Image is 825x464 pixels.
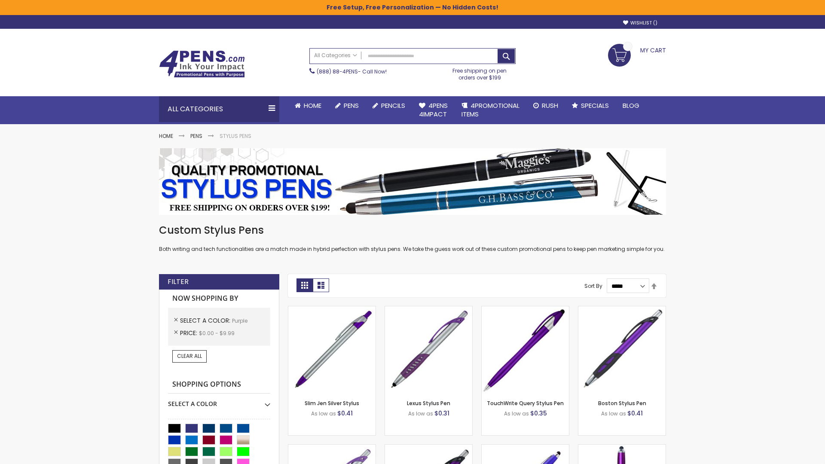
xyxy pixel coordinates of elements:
a: Rush [526,96,565,115]
a: All Categories [310,49,361,63]
a: Sierra Stylus Twist Pen-Purple [482,444,569,452]
strong: Stylus Pens [220,132,251,140]
span: 4PROMOTIONAL ITEMS [461,101,519,119]
a: Boston Stylus Pen-Purple [578,306,666,313]
a: TouchWrite Command Stylus Pen-Purple [578,444,666,452]
span: Specials [581,101,609,110]
span: As low as [408,410,433,417]
a: Clear All [172,350,207,362]
a: (888) 88-4PENS [317,68,358,75]
span: Purple [232,317,247,324]
span: Rush [542,101,558,110]
div: Both writing and tech functionalities are a match made in hybrid perfection with stylus pens. We ... [159,223,666,253]
span: Home [304,101,321,110]
img: Slim Jen Silver Stylus-Purple [288,306,376,394]
a: Lexus Stylus Pen [407,400,450,407]
a: Slim Jen Silver Stylus-Purple [288,306,376,313]
img: 4Pens Custom Pens and Promotional Products [159,50,245,78]
img: TouchWrite Query Stylus Pen-Purple [482,306,569,394]
span: Pens [344,101,359,110]
strong: Now Shopping by [168,290,270,308]
span: Pencils [381,101,405,110]
a: Specials [565,96,616,115]
div: Free shipping on pen orders over $199 [444,64,516,81]
span: As low as [311,410,336,417]
span: $0.00 - $9.99 [199,330,235,337]
span: Select A Color [180,316,232,325]
span: As low as [601,410,626,417]
a: Lexus Metallic Stylus Pen-Purple [385,444,472,452]
h1: Custom Stylus Pens [159,223,666,237]
a: TouchWrite Query Stylus Pen [487,400,564,407]
a: Wishlist [623,20,657,26]
span: 4Pens 4impact [419,101,448,119]
a: 4Pens4impact [412,96,455,124]
span: - Call Now! [317,68,387,75]
a: Slim Jen Silver Stylus [305,400,359,407]
span: Price [180,329,199,337]
a: Boston Silver Stylus Pen-Purple [288,444,376,452]
span: Clear All [177,352,202,360]
span: $0.31 [434,409,449,418]
a: Pens [328,96,366,115]
a: Home [159,132,173,140]
strong: Filter [168,277,189,287]
a: Pencils [366,96,412,115]
span: $0.35 [530,409,547,418]
a: Lexus Stylus Pen-Purple [385,306,472,313]
span: $0.41 [337,409,353,418]
strong: Shopping Options [168,375,270,394]
img: Lexus Stylus Pen-Purple [385,306,472,394]
label: Sort By [584,282,602,290]
a: Pens [190,132,202,140]
img: Boston Stylus Pen-Purple [578,306,666,394]
span: All Categories [314,52,357,59]
img: Stylus Pens [159,148,666,215]
a: 4PROMOTIONALITEMS [455,96,526,124]
span: $0.41 [627,409,643,418]
div: Select A Color [168,394,270,408]
div: All Categories [159,96,279,122]
span: As low as [504,410,529,417]
strong: Grid [296,278,313,292]
a: TouchWrite Query Stylus Pen-Purple [482,306,569,313]
a: Boston Stylus Pen [598,400,646,407]
a: Blog [616,96,646,115]
span: Blog [623,101,639,110]
a: Home [288,96,328,115]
